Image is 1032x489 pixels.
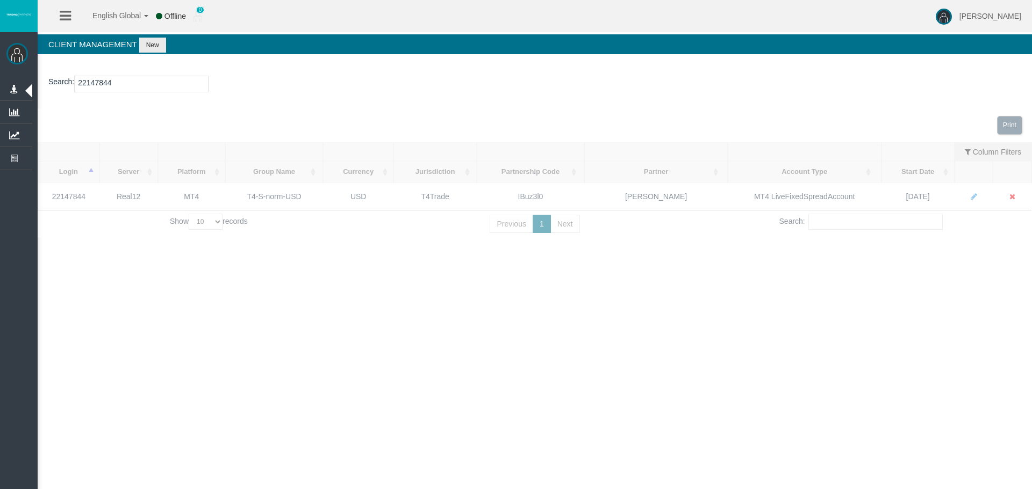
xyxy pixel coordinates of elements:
[139,38,166,53] button: New
[196,6,205,13] span: 0
[48,76,72,88] label: Search
[48,76,1021,92] p: :
[48,40,137,49] span: Client Management
[78,11,141,20] span: English Global
[936,9,952,25] img: user-image
[164,12,186,20] span: Offline
[5,12,32,17] img: logo.svg
[193,11,202,22] img: user_small.png
[959,12,1021,20] span: [PERSON_NAME]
